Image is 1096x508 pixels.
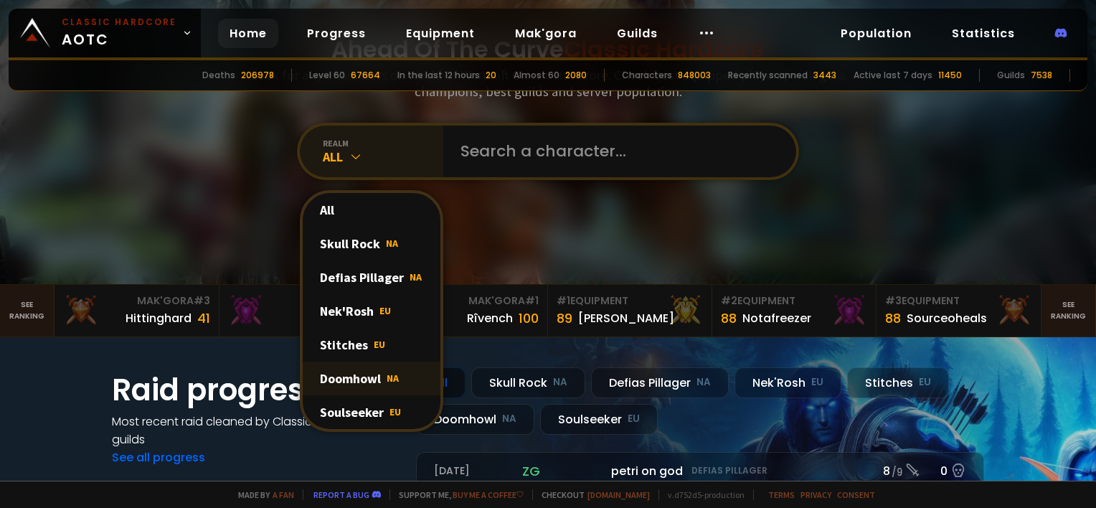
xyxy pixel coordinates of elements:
[303,362,440,395] div: Doomhowl
[742,309,811,327] div: Notafreezer
[885,293,1031,309] div: Equipment
[303,294,440,328] div: Nek'Rosh
[303,328,440,362] div: Stitches
[452,126,779,177] input: Search a character...
[938,69,962,82] div: 11450
[800,489,831,500] a: Privacy
[228,293,374,309] div: Mak'Gora
[728,69,808,82] div: Recently scanned
[416,404,534,435] div: Doomhowl
[514,69,559,82] div: Almost 60
[379,304,391,317] span: EU
[605,19,669,48] a: Guilds
[386,237,398,250] span: NA
[241,69,274,82] div: 206978
[504,19,588,48] a: Mak'gora
[565,69,587,82] div: 2080
[486,69,496,82] div: 20
[303,227,440,260] div: Skull Rock
[197,309,210,328] div: 41
[553,375,567,390] small: NA
[678,69,711,82] div: 848003
[219,285,384,337] a: Mak'Gora#2Rivench100
[768,489,795,500] a: Terms
[557,293,570,308] span: # 1
[885,309,901,328] div: 88
[112,413,399,448] h4: Most recent raid cleaned by Classic Hardcore guilds
[1041,285,1096,337] a: Seeranking
[519,309,539,328] div: 100
[218,19,278,48] a: Home
[303,260,440,294] div: Defias Pillager
[907,309,987,327] div: Sourceoheals
[837,489,875,500] a: Consent
[696,375,711,390] small: NA
[351,69,380,82] div: 67664
[557,309,572,328] div: 89
[410,271,422,283] span: NA
[303,193,440,227] div: All
[397,69,480,82] div: In the last 12 hours
[112,449,205,466] a: See all progress
[194,293,210,308] span: # 3
[323,149,443,165] div: All
[323,138,443,149] div: realm
[578,309,674,327] div: [PERSON_NAME]
[313,489,369,500] a: Report a bug
[919,375,931,390] small: EU
[721,309,737,328] div: 88
[303,395,440,429] div: Soulseeker
[885,293,902,308] span: # 3
[112,367,399,413] h1: Raid progress
[525,293,539,308] span: # 1
[296,19,377,48] a: Progress
[387,372,399,385] span: NA
[453,489,524,500] a: Buy me a coffee
[829,19,923,48] a: Population
[622,69,672,82] div: Characters
[548,285,712,337] a: #1Equipment89[PERSON_NAME]
[309,69,345,82] div: Level 60
[63,293,209,309] div: Mak'Gora
[734,367,841,398] div: Nek'Rosh
[540,404,658,435] div: Soulseeker
[395,19,486,48] a: Equipment
[877,285,1041,337] a: #3Equipment88Sourceoheals
[721,293,867,309] div: Equipment
[273,489,294,500] a: a fan
[997,69,1025,82] div: Guilds
[9,9,201,57] a: Classic HardcoreAOTC
[658,489,745,500] span: v. d752d5 - production
[416,452,984,490] a: [DATE]zgpetri on godDefias Pillager8 /90
[854,69,932,82] div: Active last 7 days
[374,338,385,351] span: EU
[471,367,585,398] div: Skull Rock
[712,285,877,337] a: #2Equipment88Notafreezer
[940,19,1026,48] a: Statistics
[392,293,539,309] div: Mak'Gora
[1031,69,1052,82] div: 7538
[721,293,737,308] span: # 2
[591,367,729,398] div: Defias Pillager
[389,489,524,500] span: Support me,
[389,405,401,418] span: EU
[502,412,516,426] small: NA
[62,16,176,29] small: Classic Hardcore
[557,293,703,309] div: Equipment
[467,309,513,327] div: Rîvench
[384,285,548,337] a: Mak'Gora#1Rîvench100
[847,367,949,398] div: Stitches
[55,285,219,337] a: Mak'Gora#3Hittinghard41
[811,375,823,390] small: EU
[532,489,650,500] span: Checkout
[813,69,836,82] div: 3443
[202,69,235,82] div: Deaths
[62,16,176,50] span: AOTC
[628,412,640,426] small: EU
[587,489,650,500] a: [DOMAIN_NAME]
[126,309,192,327] div: Hittinghard
[230,489,294,500] span: Made by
